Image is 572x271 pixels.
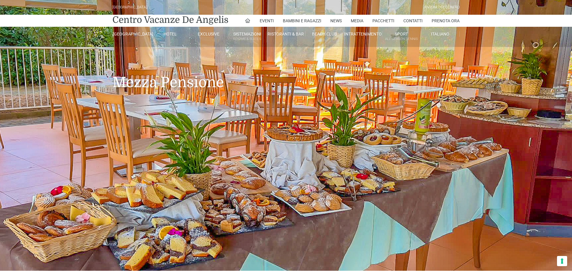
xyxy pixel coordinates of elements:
h1: Mezza Pensione [112,47,460,100]
small: All Season Tennis [382,36,421,42]
span: Italiano [431,32,449,36]
a: Centro Vacanze De Angelis [112,14,228,26]
a: Pacchetti [372,15,394,27]
a: Eventi [260,15,274,27]
a: Beach Club [305,31,344,37]
a: Intrattenimento [344,31,382,37]
a: Italiano [421,31,460,37]
div: Riviera Del Conero [424,5,460,10]
a: Media [351,15,363,27]
a: Bambini e Ragazzi [283,15,321,27]
a: [GEOGRAPHIC_DATA] [112,31,151,37]
a: Hotel [151,31,189,37]
a: SportAll Season Tennis [382,31,421,42]
a: News [330,15,342,27]
a: Ristoranti & Bar [267,31,305,37]
a: SistemazioniRooms & Suites [228,31,267,42]
button: Le tue preferenze relative al consenso per le tecnologie di tracciamento [557,256,567,266]
a: Contatti [403,15,423,27]
div: [GEOGRAPHIC_DATA] [112,5,147,10]
small: Rooms & Suites [228,36,266,42]
a: Prenota Ora [432,15,460,27]
a: Exclusive [190,31,228,37]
